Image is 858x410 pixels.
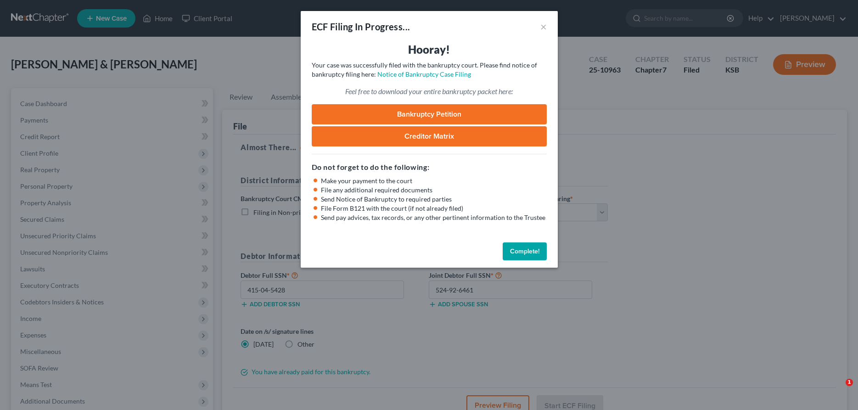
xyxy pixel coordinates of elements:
[312,104,547,124] a: Bankruptcy Petition
[312,86,547,97] p: Feel free to download your entire bankruptcy packet here:
[312,42,547,57] h3: Hooray!
[321,204,547,213] li: File Form B121 with the court (if not already filed)
[312,61,537,78] span: Your case was successfully filed with the bankruptcy court. Please find notice of bankruptcy fili...
[312,20,410,33] div: ECF Filing In Progress...
[377,70,471,78] a: Notice of Bankruptcy Case Filing
[846,379,853,386] span: 1
[827,379,849,401] iframe: Intercom live chat
[321,185,547,195] li: File any additional required documents
[321,195,547,204] li: Send Notice of Bankruptcy to required parties
[312,126,547,146] a: Creditor Matrix
[503,242,547,261] button: Complete!
[321,213,547,222] li: Send pay advices, tax records, or any other pertinent information to the Trustee
[540,21,547,32] button: ×
[312,162,547,173] h5: Do not forget to do the following:
[321,176,547,185] li: Make your payment to the court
